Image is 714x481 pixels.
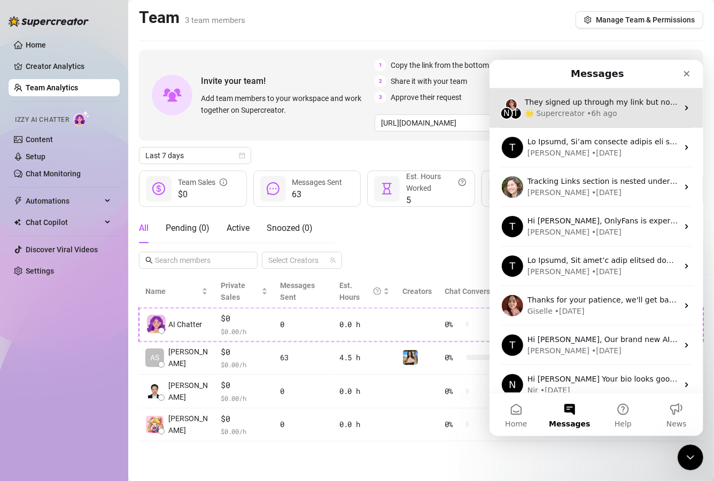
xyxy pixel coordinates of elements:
[107,333,160,376] button: Help
[14,197,22,205] span: thunderbolt
[281,385,327,397] div: 0
[26,245,98,254] a: Discover Viral Videos
[375,75,386,87] span: 2
[26,152,45,161] a: Setup
[38,127,100,138] div: [PERSON_NAME]
[145,285,199,297] span: Name
[14,219,21,226] img: Chat Copilot
[221,379,267,392] span: $0
[26,169,81,178] a: Chat Monitoring
[168,346,208,369] span: [PERSON_NAME]
[396,275,438,308] th: Creators
[445,287,501,296] span: Chat Conversion
[38,325,49,336] div: Nir
[9,16,89,27] img: logo-BBDzfeDw.svg
[339,418,390,430] div: 0.0 h
[38,88,100,99] div: [PERSON_NAME]
[12,275,34,296] div: Profile image for Tanya
[281,418,327,430] div: 0
[339,280,381,303] div: Est. Hours
[12,314,34,336] div: Profile image for Nir
[178,188,227,201] span: $0
[12,235,34,257] img: Profile image for Giselle
[139,275,214,308] th: Name
[281,352,327,363] div: 63
[15,360,37,368] span: Home
[139,7,245,28] h2: Team
[445,352,462,363] span: 0 %
[139,222,149,235] div: All
[239,152,245,159] span: calendar
[221,359,267,370] span: $ 0.00 /h
[102,88,132,99] div: • [DATE]
[445,319,462,330] span: 0 %
[26,83,78,92] a: Team Analytics
[26,41,46,49] a: Home
[26,192,102,210] span: Automations
[177,360,197,368] span: News
[281,281,315,301] span: Messages Sent
[281,319,327,330] div: 0
[459,170,466,194] span: question-circle
[584,16,592,24] span: setting
[339,319,390,330] div: 0.0 h
[160,333,214,376] button: News
[146,382,164,400] img: Joyce Ann Vivas
[125,360,142,368] span: Help
[221,312,267,325] span: $0
[221,426,267,437] span: $ 0.00 /h
[221,326,267,337] span: $ 0.00 /h
[267,182,280,195] span: message
[445,385,462,397] span: 0 %
[38,236,216,244] span: Thanks for your patience, we'll get back shortly
[576,11,703,28] button: Manage Team & Permissions
[38,167,100,178] div: [PERSON_NAME]
[73,111,90,126] img: AI Chatter
[221,393,267,404] span: $ 0.00 /h
[38,285,100,297] div: [PERSON_NAME]
[12,156,34,177] div: Profile image for Tanya
[391,59,489,71] span: Copy the link from the bottom
[201,92,370,116] span: Add team members to your workspace and work together on Supercreator.
[26,58,111,75] a: Creator Analytics
[201,74,375,88] span: Invite your team!
[152,182,165,195] span: dollar-circle
[146,416,164,433] img: Louise
[102,206,132,218] div: • [DATE]
[227,223,250,233] span: Active
[65,246,95,257] div: • [DATE]
[490,60,703,436] iframe: Intercom live chat
[168,319,202,330] span: AI Chatter
[403,350,418,365] img: 𝐀𝐬𝐡𝐥𝐞𝐲
[406,170,466,194] div: Est. Hours Worked
[292,178,343,187] span: Messages Sent
[102,127,132,138] div: • [DATE]
[35,48,95,59] div: 🌟 Supercreator
[147,315,166,333] img: izzy-ai-chatter-avatar-DDCN_rTZ.svg
[38,206,100,218] div: [PERSON_NAME]
[185,15,245,25] span: 3 team members
[102,167,132,178] div: • [DATE]
[292,188,343,201] span: 63
[168,413,208,436] span: [PERSON_NAME]
[102,285,132,297] div: • [DATE]
[445,418,462,430] span: 0 %
[178,176,227,188] div: Team Sales
[381,182,393,195] span: hourglass
[145,148,245,164] span: Last 7 days
[267,223,313,233] span: Snoozed ( 0 )
[168,379,208,403] span: [PERSON_NAME]
[339,385,390,397] div: 0.0 h
[406,194,466,207] span: 5
[375,59,386,71] span: 1
[678,445,703,470] iframe: Intercom live chat
[15,115,69,125] span: Izzy AI Chatter
[220,176,227,188] span: info-circle
[155,254,243,266] input: Search members
[330,257,336,263] span: team
[26,267,54,275] a: Settings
